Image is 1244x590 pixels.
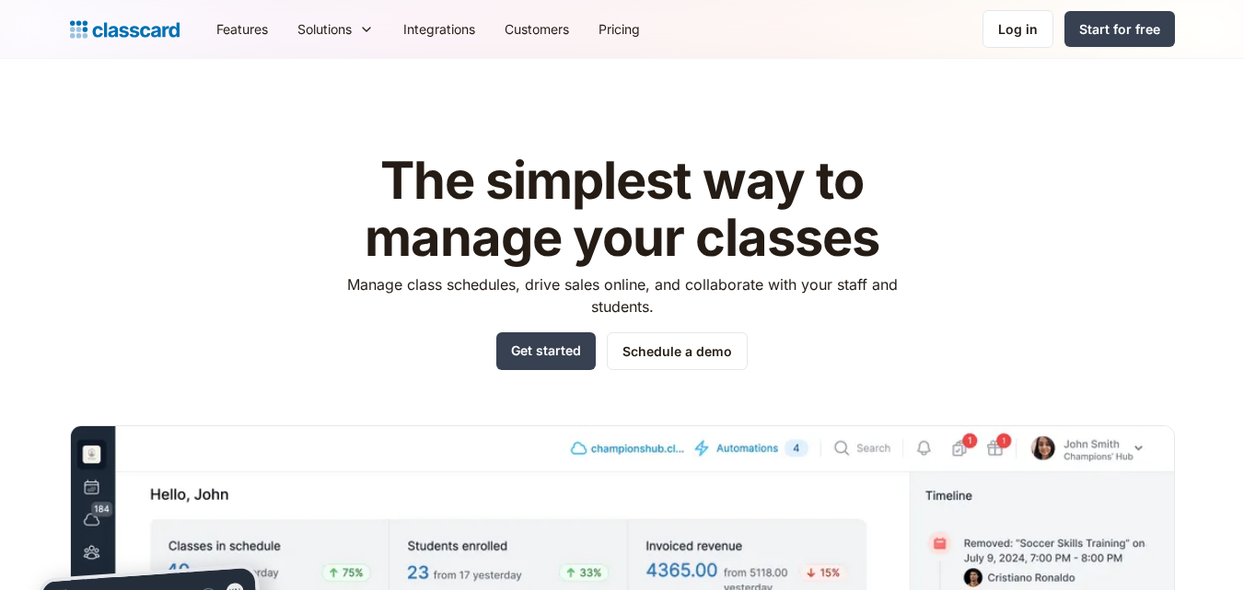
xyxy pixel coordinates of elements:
a: Schedule a demo [607,332,748,370]
div: Solutions [283,8,389,50]
a: Get started [496,332,596,370]
a: Pricing [584,8,655,50]
a: home [70,17,180,42]
a: Customers [490,8,584,50]
p: Manage class schedules, drive sales online, and collaborate with your staff and students. [330,273,914,318]
div: Solutions [297,19,352,39]
div: Start for free [1079,19,1160,39]
h1: The simplest way to manage your classes [330,153,914,266]
a: Log in [982,10,1053,48]
div: Log in [998,19,1038,39]
a: Start for free [1064,11,1175,47]
a: Integrations [389,8,490,50]
a: Features [202,8,283,50]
